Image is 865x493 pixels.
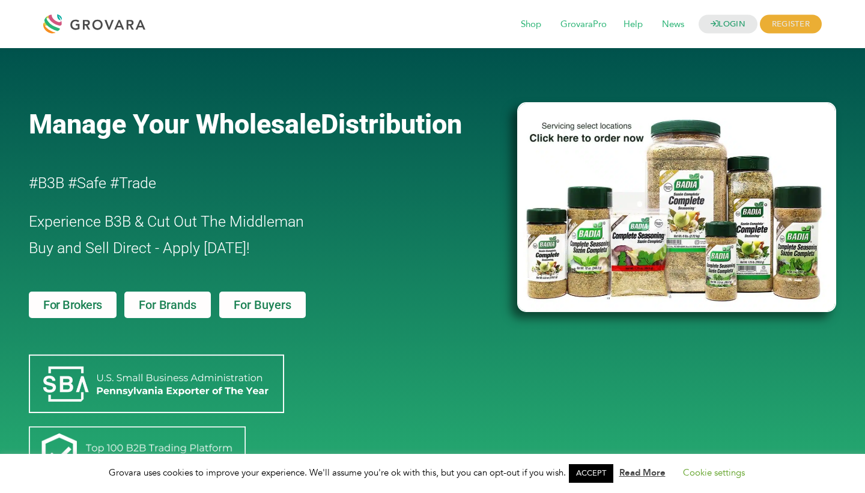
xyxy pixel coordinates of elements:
[512,13,550,36] span: Shop
[760,15,822,34] span: REGISTER
[43,299,102,311] span: For Brokers
[569,464,613,483] a: ACCEPT
[654,13,693,36] span: News
[29,239,250,257] span: Buy and Sell Direct - Apply [DATE]!
[29,213,304,230] span: Experience B3B & Cut Out The Middleman
[109,467,757,479] span: Grovara uses cookies to improve your experience. We'll assume you're ok with this, but you can op...
[699,15,757,34] a: LOGIN
[139,299,196,311] span: For Brands
[29,108,497,140] a: Manage Your WholesaleDistribution
[512,18,550,31] a: Shop
[219,292,306,318] a: For Buyers
[29,170,448,197] h2: #B3B #Safe #Trade
[234,299,291,311] span: For Buyers
[29,292,117,318] a: For Brokers
[552,13,615,36] span: GrovaraPro
[29,108,321,140] span: Manage Your Wholesale
[654,18,693,31] a: News
[615,18,651,31] a: Help
[552,18,615,31] a: GrovaraPro
[124,292,210,318] a: For Brands
[619,467,666,479] a: Read More
[615,13,651,36] span: Help
[321,108,462,140] span: Distribution
[683,467,745,479] a: Cookie settings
